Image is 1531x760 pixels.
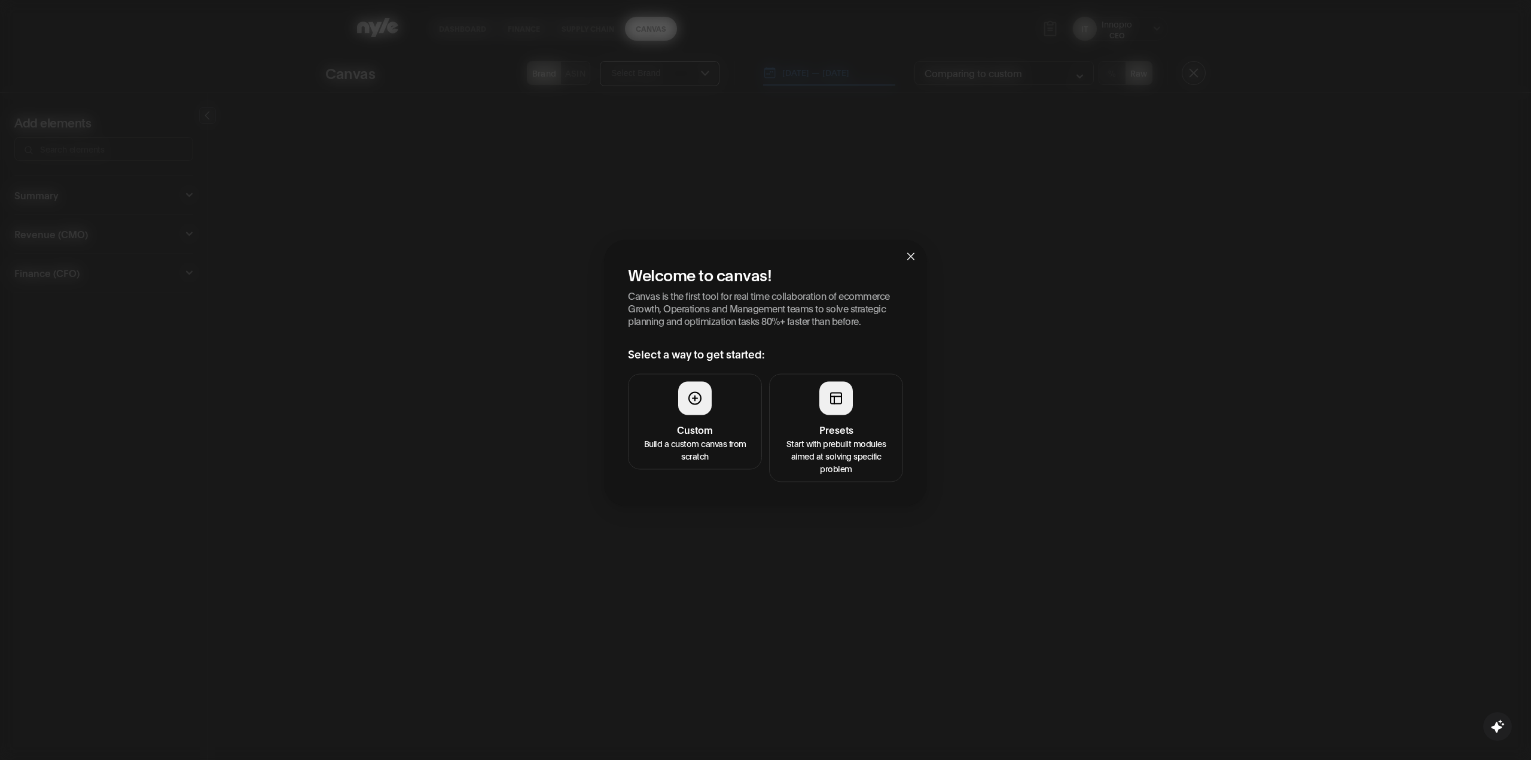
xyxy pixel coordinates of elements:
[906,252,916,262] span: close
[628,374,762,470] button: CustomBuild a custom canvas from scratch
[628,264,903,284] h2: Welcome to canvas!
[777,437,895,475] p: Start with prebuilt modules aimed at solving specific problem
[636,422,754,437] h4: Custom
[777,422,895,437] h4: Presets
[769,374,903,482] button: PresetsStart with prebuilt modules aimed at solving specific problem
[636,437,754,462] p: Build a custom canvas from scratch
[895,240,927,272] button: Close
[628,289,903,327] p: Canvas is the first tool for real time collaboration of ecommerce Growth, Operations and Manageme...
[628,346,903,362] h3: Select a way to get started:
